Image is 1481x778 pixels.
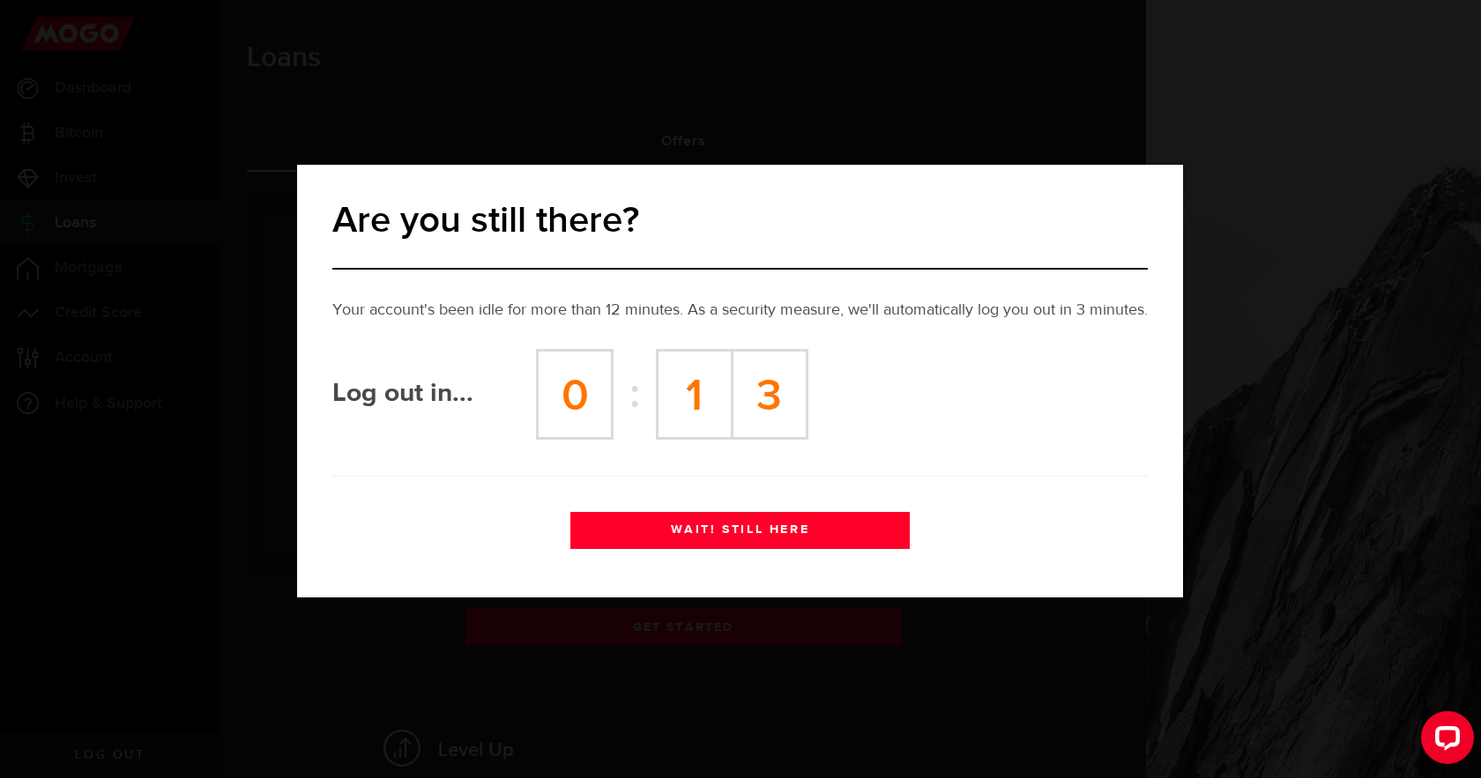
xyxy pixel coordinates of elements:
h2: Log out in... [332,383,536,404]
iframe: LiveChat chat widget [1407,704,1481,778]
td: : [613,350,658,438]
td: 3 [732,350,807,438]
button: WAIT! STILL HERE [570,512,910,549]
td: 0 [538,350,613,438]
p: Your account's been idle for more than 12 minutes. As a security measure, we'll automatically log... [332,299,1148,322]
h2: Are you still there? [332,198,1148,244]
td: 1 [657,350,732,438]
